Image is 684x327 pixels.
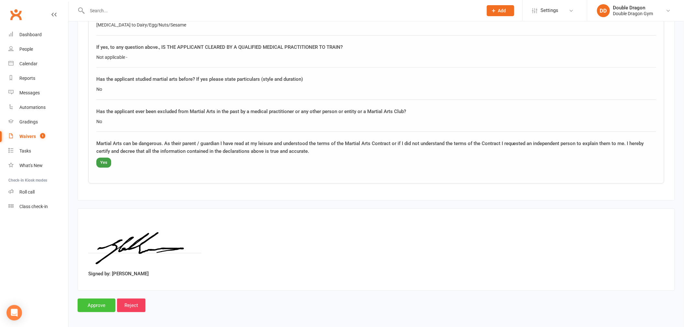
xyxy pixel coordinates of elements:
div: Calendar [19,61,37,66]
div: Dashboard [19,32,42,37]
div: Martial Arts can be dangerous. As their parent / guardian I have read at my leisure and understoo... [96,140,656,155]
div: Roll call [19,189,35,195]
div: Reports [19,76,35,81]
a: Class kiosk mode [8,199,68,214]
div: Double Dragon Gym [613,11,653,16]
a: Gradings [8,115,68,129]
div: Double Dragon [613,5,653,11]
div: Messages [19,90,40,95]
a: Tasks [8,144,68,158]
a: Waivers 1 [8,129,68,144]
div: Class check-in [19,204,48,209]
a: Dashboard [8,27,68,42]
div: Not applicable - [96,54,656,61]
span: Yes [96,158,111,168]
button: Add [487,5,514,16]
a: People [8,42,68,57]
span: Add [498,8,506,13]
a: Reports [8,71,68,86]
div: Waivers [19,134,36,139]
div: Tasks [19,148,31,153]
a: What's New [8,158,68,173]
span: 1 [40,133,45,139]
div: Has the applicant ever been excluded from Martial Arts in the past by a medical practitioner or a... [96,108,656,115]
div: What's New [19,163,43,168]
a: Roll call [8,185,68,199]
input: Search... [85,6,478,15]
div: No [96,86,656,93]
div: [MEDICAL_DATA] to Dairy/Egg/Nuts/Sesame [96,21,656,28]
a: Automations [8,100,68,115]
img: image1758080720.png [88,219,201,268]
a: Calendar [8,57,68,71]
div: No [96,118,656,125]
input: Reject [117,299,145,312]
div: DD [597,4,610,17]
div: Automations [19,105,46,110]
div: Open Intercom Messenger [6,305,22,321]
input: Approve [78,299,115,312]
div: People [19,47,33,52]
label: Signed by: [PERSON_NAME] [88,270,149,278]
div: If yes, to any question above., IS THE APPLICANT CLEARED BY A QUALIFIED MEDICAL PRACTITIONER TO T... [96,43,656,51]
span: Settings [541,3,559,18]
a: Clubworx [8,6,24,23]
a: Messages [8,86,68,100]
div: Has the applicant studied martial arts before? If yes please state particulars (style and duration) [96,75,656,83]
div: Gradings [19,119,38,124]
